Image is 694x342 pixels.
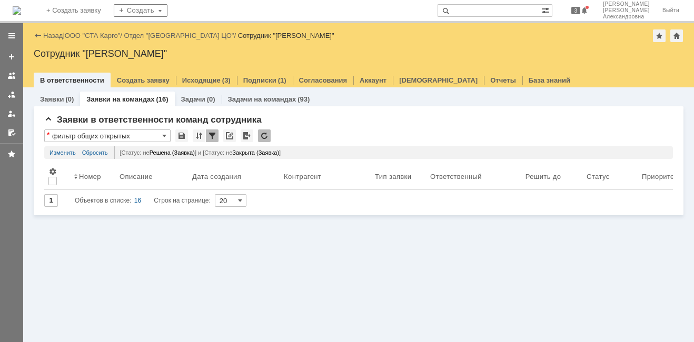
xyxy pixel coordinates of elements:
[47,131,49,138] div: Настройки списка отличаются от сохраненных в виде
[156,95,168,103] div: (16)
[223,129,236,142] div: Скопировать ссылку на список
[284,173,323,180] div: Контрагент
[3,124,20,141] a: Мои согласования
[603,1,650,7] span: [PERSON_NAME]
[571,7,581,14] span: 3
[243,76,276,84] a: Подписки
[258,129,271,142] div: Обновлять список
[582,163,638,190] th: Статус
[241,129,253,142] div: Экспорт списка
[134,194,141,207] div: 16
[670,29,683,42] div: Сделать домашней страницей
[280,163,371,190] th: Контрагент
[175,129,188,142] div: Сохранить вид
[426,163,521,190] th: Ответственный
[299,76,348,84] a: Согласования
[40,76,104,84] a: В ответственности
[79,173,102,180] div: Номер
[63,31,64,39] div: |
[3,48,20,65] a: Создать заявку
[86,95,154,103] a: Заявки на командах
[75,194,211,207] i: Строк на странице:
[3,86,20,103] a: Заявки в моей ответственности
[232,149,279,156] span: Закрыта (Заявка)
[181,95,205,103] a: Задачи
[48,167,57,176] span: Настройки
[120,173,153,180] div: Описание
[430,173,482,180] div: Ответственный
[206,129,219,142] div: Фильтрация...
[114,4,167,17] div: Создать
[70,163,115,190] th: Номер
[34,48,683,59] div: Сотрудник "[PERSON_NAME]"
[188,163,280,190] th: Дата создания
[75,197,131,204] span: Объектов в списке:
[82,146,108,159] a: Сбросить
[13,6,21,15] img: logo
[117,76,170,84] a: Создать заявку
[587,173,609,180] div: Статус
[13,6,21,15] a: Перейти на домашнюю страницу
[49,146,76,159] a: Изменить
[182,76,221,84] a: Исходящие
[238,32,334,39] div: Сотрудник "[PERSON_NAME]"
[222,76,231,84] div: (3)
[40,95,64,103] a: Заявки
[529,76,570,84] a: База знаний
[44,115,262,125] span: Заявки в ответственности команд сотрудника
[3,67,20,84] a: Заявки на командах
[124,32,238,39] div: /
[375,173,413,180] div: Тип заявки
[114,146,668,159] div: [Статус: не ] и [Статус: не ]
[298,95,310,103] div: (93)
[371,163,426,190] th: Тип заявки
[399,76,478,84] a: [DEMOGRAPHIC_DATA]
[278,76,286,84] div: (1)
[65,32,124,39] div: /
[3,105,20,122] a: Мои заявки
[228,95,296,103] a: Задачи на командах
[541,5,552,15] span: Расширенный поиск
[603,7,650,14] span: [PERSON_NAME]
[603,14,650,20] span: Александровна
[526,173,561,180] div: Решить до
[124,32,234,39] a: Отдел "[GEOGRAPHIC_DATA] ЦО"
[150,149,195,156] span: Решена (Заявка)
[193,129,205,142] div: Сортировка...
[192,173,241,180] div: Дата создания
[642,173,678,180] div: Приоритет
[65,95,74,103] div: (0)
[360,76,386,84] a: Аккаунт
[65,32,121,39] a: ООО "СТА Карго"
[43,32,63,39] a: Назад
[490,76,516,84] a: Отчеты
[207,95,215,103] div: (0)
[653,29,666,42] div: Добавить в избранное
